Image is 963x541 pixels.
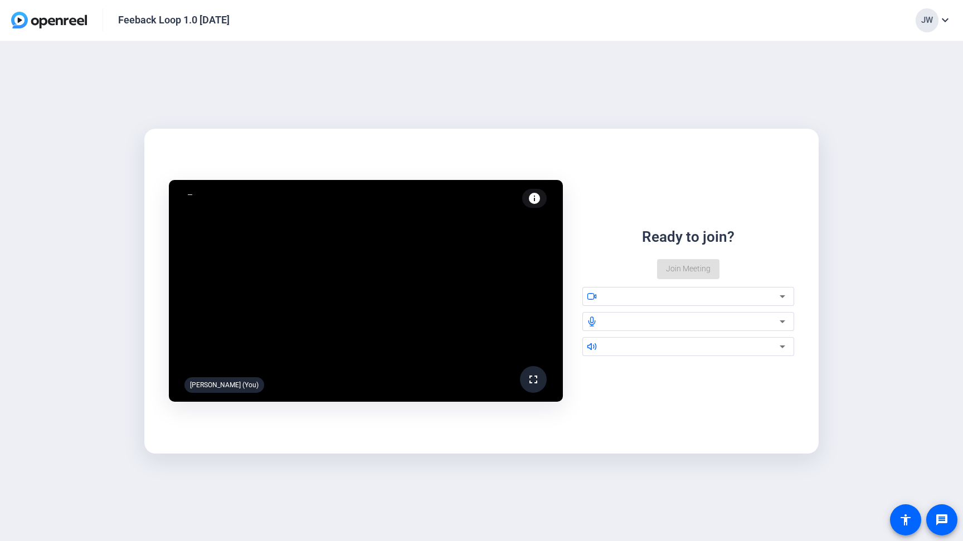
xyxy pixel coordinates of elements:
[935,513,949,527] mat-icon: message
[642,226,735,248] div: Ready to join?
[11,12,87,28] img: OpenReel logo
[118,13,230,27] div: Feeback Loop 1.0 [DATE]
[938,13,952,27] mat-icon: expand_more
[528,192,541,205] mat-icon: info
[527,373,540,386] mat-icon: fullscreen
[184,377,264,393] div: [PERSON_NAME] (You)
[916,8,938,32] div: JW
[899,513,912,527] mat-icon: accessibility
